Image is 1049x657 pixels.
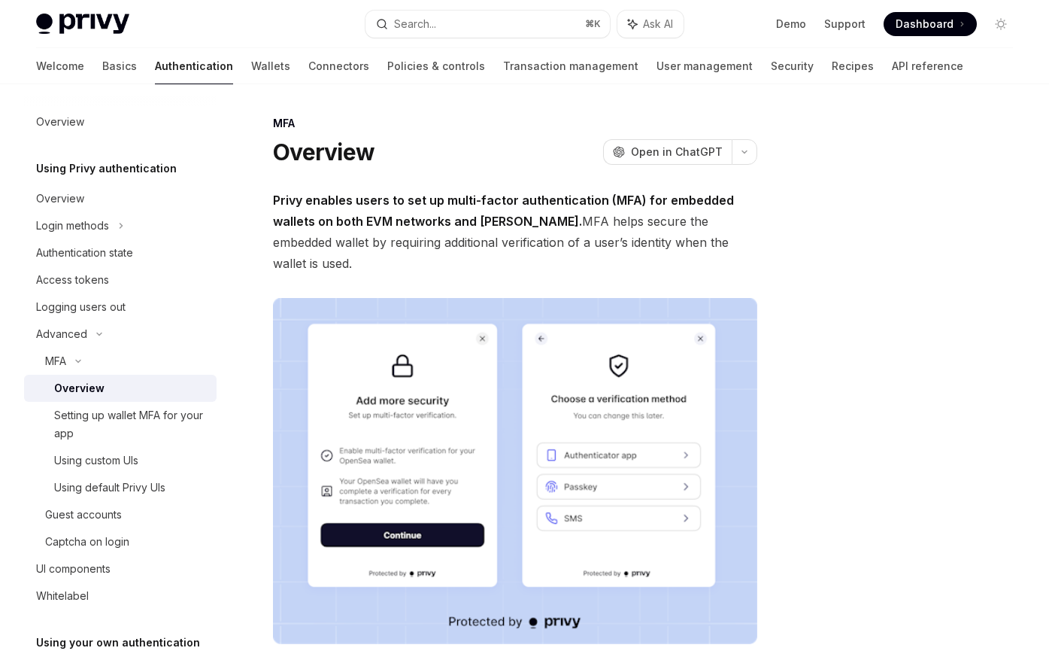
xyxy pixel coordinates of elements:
div: Access tokens [36,271,109,289]
a: Transaction management [503,48,638,84]
div: Setting up wallet MFA for your app [54,406,208,443]
a: Basics [102,48,137,84]
div: UI components [36,560,111,578]
img: light logo [36,14,129,35]
div: MFA [45,352,66,370]
a: Demo [776,17,806,32]
a: Logging users out [24,294,217,321]
div: Guest accounts [45,506,122,524]
a: Support [824,17,866,32]
a: Overview [24,375,217,402]
a: API reference [892,48,963,84]
img: images/MFA.png [273,298,757,644]
a: UI components [24,555,217,582]
a: Welcome [36,48,84,84]
span: MFA helps secure the embedded wallet by requiring additional verification of a user’s identity wh... [273,190,757,274]
span: ⌘ K [585,18,601,30]
button: Toggle dark mode [989,12,1013,36]
a: User management [656,48,753,84]
a: Recipes [832,48,874,84]
a: Overview [24,108,217,135]
button: Ask AI [617,11,684,38]
a: Access tokens [24,266,217,294]
div: Captcha on login [45,533,129,551]
a: Using default Privy UIs [24,474,217,501]
a: Dashboard [884,12,977,36]
button: Search...⌘K [365,11,609,38]
div: Logging users out [36,298,126,316]
a: Captcha on login [24,528,217,555]
button: Open in ChatGPT [603,139,732,165]
strong: Privy enables users to set up multi-factor authentication (MFA) for embedded wallets on both EVM ... [273,193,734,229]
h5: Using your own authentication [36,634,200,652]
a: Whitelabel [24,582,217,610]
span: Open in ChatGPT [631,144,723,160]
a: Guest accounts [24,501,217,528]
div: Whitelabel [36,587,89,605]
a: Security [771,48,814,84]
div: Authentication state [36,244,133,262]
a: Connectors [308,48,369,84]
div: MFA [273,116,757,131]
div: Overview [36,190,84,208]
div: Overview [36,113,84,131]
span: Ask AI [643,17,673,32]
a: Overview [24,185,217,212]
a: Authentication state [24,239,217,266]
span: Dashboard [896,17,953,32]
a: Authentication [155,48,233,84]
h5: Using Privy authentication [36,160,177,178]
div: Search... [394,15,436,33]
div: Using custom UIs [54,452,138,470]
a: Wallets [251,48,290,84]
div: Advanced [36,325,87,343]
a: Using custom UIs [24,447,217,474]
div: Using default Privy UIs [54,479,165,497]
div: Login methods [36,217,109,235]
div: Overview [54,379,105,397]
a: Setting up wallet MFA for your app [24,402,217,447]
a: Policies & controls [387,48,485,84]
h1: Overview [273,138,374,166]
